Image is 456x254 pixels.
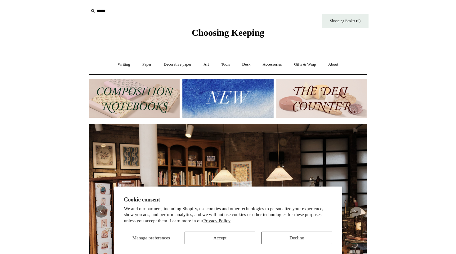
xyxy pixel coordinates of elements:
[185,232,255,244] button: Accept
[237,56,256,73] a: Desk
[349,205,361,218] button: Next
[288,56,322,73] a: Gifts & Wrap
[257,56,288,73] a: Accessories
[112,56,136,73] a: Writing
[124,232,178,244] button: Manage preferences
[124,196,332,203] h2: Cookie consent
[192,32,264,37] a: Choosing Keeping
[132,235,170,240] span: Manage preferences
[95,205,107,218] button: Previous
[203,218,230,223] a: Privacy Policy
[182,79,273,118] img: New.jpg__PID:f73bdf93-380a-4a35-bcfe-7823039498e1
[216,56,236,73] a: Tools
[124,206,332,224] p: We and our partners, including Shopify, use cookies and other technologies to personalize your ex...
[276,79,367,118] img: The Deli Counter
[198,56,214,73] a: Art
[323,56,344,73] a: About
[137,56,157,73] a: Paper
[192,27,264,38] span: Choosing Keeping
[322,14,369,28] a: Shopping Basket (0)
[89,79,180,118] img: 202302 Composition ledgers.jpg__PID:69722ee6-fa44-49dd-a067-31375e5d54ec
[262,232,332,244] button: Decline
[158,56,197,73] a: Decorative paper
